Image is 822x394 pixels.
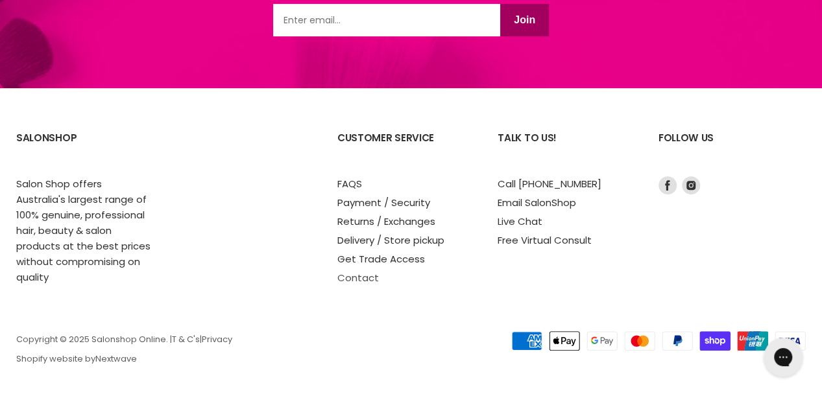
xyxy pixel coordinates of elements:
[337,271,379,284] a: Contact
[337,122,472,176] h2: Customer Service
[498,214,542,228] a: Live Chat
[337,252,425,266] a: Get Trade Access
[202,333,232,345] a: Privacy
[500,4,549,36] button: Join
[337,196,430,209] a: Payment / Security
[273,4,500,36] input: Email
[172,333,200,345] a: T & C's
[16,122,151,176] h2: SalonShop
[498,196,576,209] a: Email SalonShop
[16,335,482,364] p: Copyright © 2025 Salonshop Online. | | Shopify website by
[498,177,601,191] a: Call [PHONE_NUMBER]
[337,233,444,247] a: Delivery / Store pickup
[337,177,362,191] a: FAQS
[659,122,806,176] h2: Follow us
[498,122,632,176] h2: Talk to us!
[757,333,809,381] iframe: Gorgias live chat messenger
[498,233,592,247] a: Free Virtual Consult
[337,214,435,228] a: Returns / Exchanges
[95,353,137,365] a: Nextwave
[16,176,151,285] p: Salon Shop offers Australia's largest range of 100% genuine, professional hair, beauty & salon pr...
